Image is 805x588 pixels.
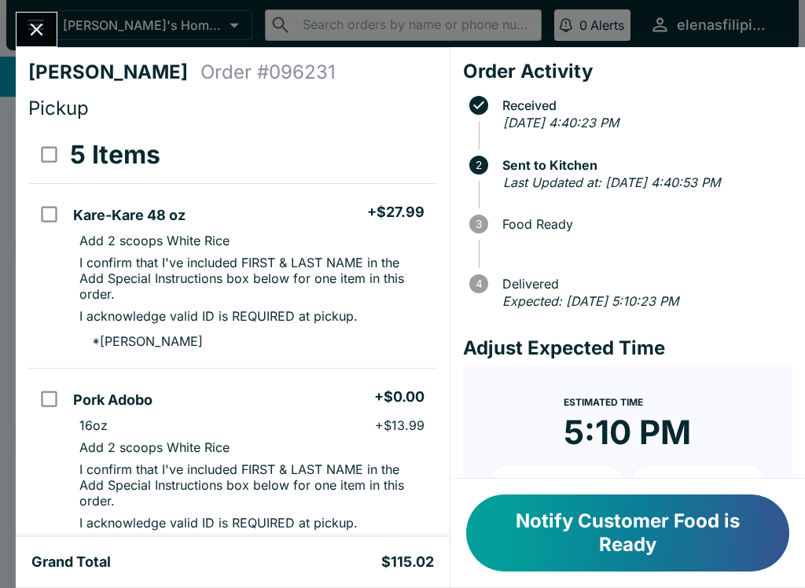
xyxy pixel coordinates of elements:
[79,233,230,248] p: Add 2 scoops White Rice
[31,553,111,571] h5: Grand Total
[28,97,89,119] span: Pickup
[494,217,792,231] span: Food Ready
[28,61,200,84] h4: [PERSON_NAME]
[564,412,691,453] time: 5:10 PM
[381,553,434,571] h5: $115.02
[79,461,424,509] p: I confirm that I've included FIRST & LAST NAME in the Add Special Instructions box below for one ...
[476,218,482,230] text: 3
[463,336,792,360] h4: Adjust Expected Time
[503,175,720,190] em: Last Updated at: [DATE] 4:40:53 PM
[79,417,108,433] p: 16oz
[79,333,203,349] p: * [PERSON_NAME]
[73,206,186,225] h5: Kare-Kare 48 oz
[79,439,230,455] p: Add 2 scoops White Rice
[79,255,424,302] p: I confirm that I've included FIRST & LAST NAME in the Add Special Instructions box below for one ...
[475,277,482,290] text: 4
[367,203,425,222] h5: + $27.99
[17,13,57,46] button: Close
[630,465,767,505] button: + 20
[466,494,789,571] button: Notify Customer Food is Ready
[463,60,792,83] h4: Order Activity
[494,98,792,112] span: Received
[374,388,425,406] h5: + $0.00
[375,417,425,433] p: + $13.99
[494,277,792,291] span: Delivered
[79,515,358,531] p: I acknowledge valid ID is REQUIRED at pickup.
[79,308,358,324] p: I acknowledge valid ID is REQUIRED at pickup.
[503,115,619,130] em: [DATE] 4:40:23 PM
[73,391,153,410] h5: Pork Adobo
[502,293,678,309] em: Expected: [DATE] 5:10:23 PM
[494,158,792,172] span: Sent to Kitchen
[488,465,625,505] button: + 10
[564,396,643,408] span: Estimated Time
[70,139,160,171] h3: 5 Items
[476,159,482,171] text: 2
[200,61,336,84] h4: Order # 096231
